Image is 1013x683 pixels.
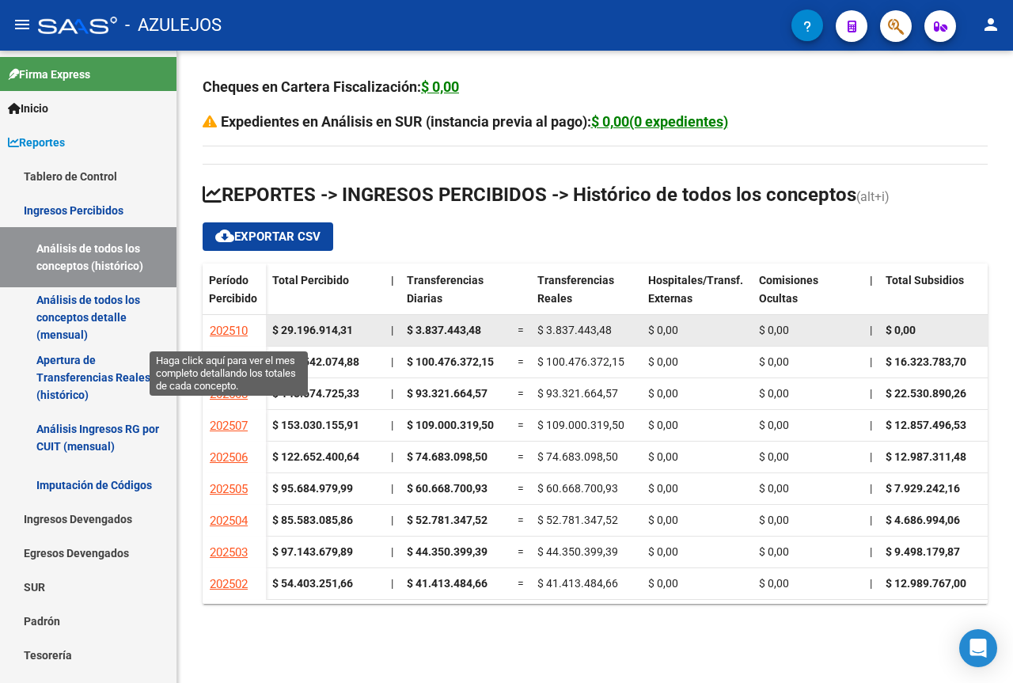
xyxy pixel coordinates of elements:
[648,387,678,400] span: $ 0,00
[8,134,65,151] span: Reportes
[518,577,524,590] span: =
[759,545,789,558] span: $ 0,00
[210,324,248,338] span: 202510
[537,450,618,463] span: $ 74.683.098,50
[391,419,393,431] span: |
[210,387,248,401] span: 202508
[959,629,997,667] div: Open Intercom Messenger
[407,419,494,431] span: $ 109.000.319,50
[391,482,393,495] span: |
[886,545,960,558] span: $ 9.498.179,87
[391,514,393,526] span: |
[203,222,333,251] button: Exportar CSV
[210,514,248,528] span: 202504
[391,324,393,336] span: |
[8,100,48,117] span: Inicio
[759,387,789,400] span: $ 0,00
[870,577,872,590] span: |
[886,355,966,368] span: $ 16.323.783,70
[272,324,353,336] strong: $ 29.196.914,31
[391,450,393,463] span: |
[209,274,257,305] span: Período Percibido
[215,226,234,245] mat-icon: cloud_download
[537,482,618,495] span: $ 60.668.700,93
[531,264,642,330] datatable-header-cell: Transferencias Reales
[407,577,488,590] span: $ 41.413.484,66
[759,482,789,495] span: $ 0,00
[272,387,359,400] strong: $ 143.674.725,33
[870,419,872,431] span: |
[886,482,960,495] span: $ 7.929.242,16
[759,577,789,590] span: $ 0,00
[391,577,393,590] span: |
[272,482,353,495] strong: $ 95.684.979,99
[203,264,266,330] datatable-header-cell: Período Percibido
[856,189,890,204] span: (alt+i)
[870,387,872,400] span: |
[879,264,990,330] datatable-header-cell: Total Subsidios
[648,482,678,495] span: $ 0,00
[886,387,966,400] span: $ 22.530.890,26
[759,450,789,463] span: $ 0,00
[537,324,612,336] span: $ 3.837.443,48
[407,545,488,558] span: $ 44.350.399,39
[759,355,789,368] span: $ 0,00
[981,15,1000,34] mat-icon: person
[537,419,624,431] span: $ 109.000.319,50
[870,450,872,463] span: |
[407,450,488,463] span: $ 74.683.098,50
[272,419,359,431] strong: $ 153.030.155,91
[753,264,863,330] datatable-header-cell: Comisiones Ocultas
[648,450,678,463] span: $ 0,00
[759,274,818,305] span: Comisiones Ocultas
[266,264,385,330] datatable-header-cell: Total Percibido
[886,577,966,590] span: $ 12.989.767,00
[125,8,222,43] span: - AZULEJOS
[518,482,524,495] span: =
[391,355,393,368] span: |
[203,78,459,95] strong: Cheques en Cartera Fiscalización:
[272,274,349,286] span: Total Percibido
[518,324,524,336] span: =
[870,482,872,495] span: |
[391,545,393,558] span: |
[648,514,678,526] span: $ 0,00
[391,274,394,286] span: |
[518,514,524,526] span: =
[870,355,872,368] span: |
[870,274,873,286] span: |
[886,450,966,463] span: $ 12.987.311,48
[759,514,789,526] span: $ 0,00
[537,545,618,558] span: $ 44.350.399,39
[537,387,618,400] span: $ 93.321.664,57
[863,264,879,330] datatable-header-cell: |
[407,482,488,495] span: $ 60.668.700,93
[642,264,753,330] datatable-header-cell: Hospitales/Transf. Externas
[407,387,488,400] span: $ 93.321.664,57
[407,324,481,336] span: $ 3.837.443,48
[537,514,618,526] span: $ 52.781.347,52
[648,577,678,590] span: $ 0,00
[407,274,484,305] span: Transferencias Diarias
[886,419,966,431] span: $ 12.857.496,53
[648,355,678,368] span: $ 0,00
[8,66,90,83] span: Firma Express
[759,324,789,336] span: $ 0,00
[210,355,248,370] span: 202509
[400,264,511,330] datatable-header-cell: Transferencias Diarias
[421,76,459,98] div: $ 0,00
[886,274,964,286] span: Total Subsidios
[272,450,359,463] strong: $ 122.652.400,64
[759,419,789,431] span: $ 0,00
[210,545,248,560] span: 202503
[272,577,353,590] strong: $ 54.403.251,66
[210,419,248,433] span: 202507
[391,387,393,400] span: |
[537,274,614,305] span: Transferencias Reales
[385,264,400,330] datatable-header-cell: |
[13,15,32,34] mat-icon: menu
[518,545,524,558] span: =
[210,482,248,496] span: 202505
[537,355,624,368] span: $ 100.476.372,15
[407,355,494,368] span: $ 100.476.372,15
